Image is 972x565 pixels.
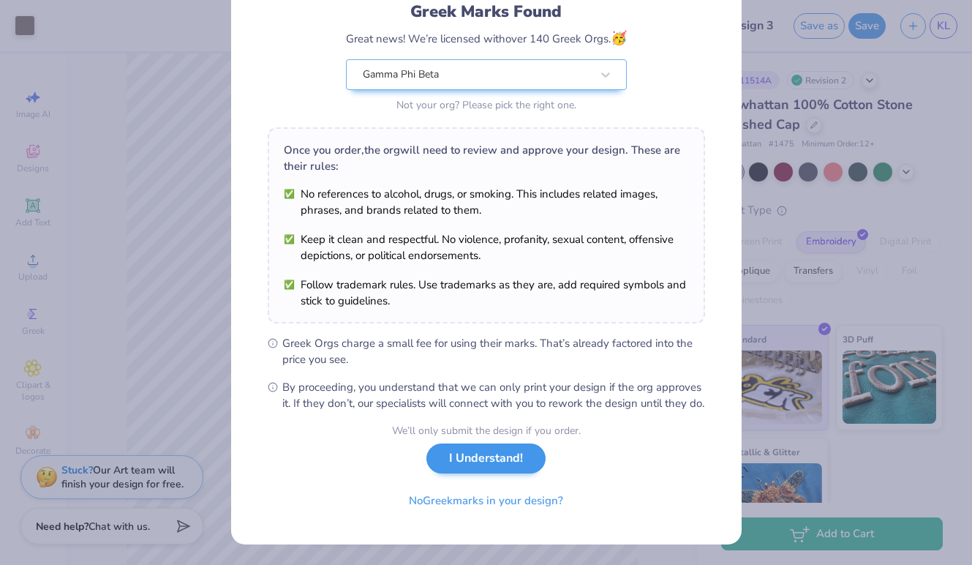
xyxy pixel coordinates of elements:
[282,335,705,367] span: Greek Orgs charge a small fee for using their marks. That’s already factored into the price you see.
[611,29,627,47] span: 🥳
[282,379,705,411] span: By proceeding, you understand that we can only print your design if the org approves it. If they ...
[396,486,576,516] button: NoGreekmarks in your design?
[284,277,689,309] li: Follow trademark rules. Use trademarks as they are, add required symbols and stick to guidelines.
[346,97,627,113] div: Not your org? Please pick the right one.
[392,423,581,438] div: We’ll only submit the design if you order.
[284,142,689,174] div: Once you order, the org will need to review and approve your design. These are their rules:
[426,444,546,474] button: I Understand!
[284,186,689,218] li: No references to alcohol, drugs, or smoking. This includes related images, phrases, and brands re...
[284,231,689,263] li: Keep it clean and respectful. No violence, profanity, sexual content, offensive depictions, or po...
[346,29,627,48] div: Great news! We’re licensed with over 140 Greek Orgs.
